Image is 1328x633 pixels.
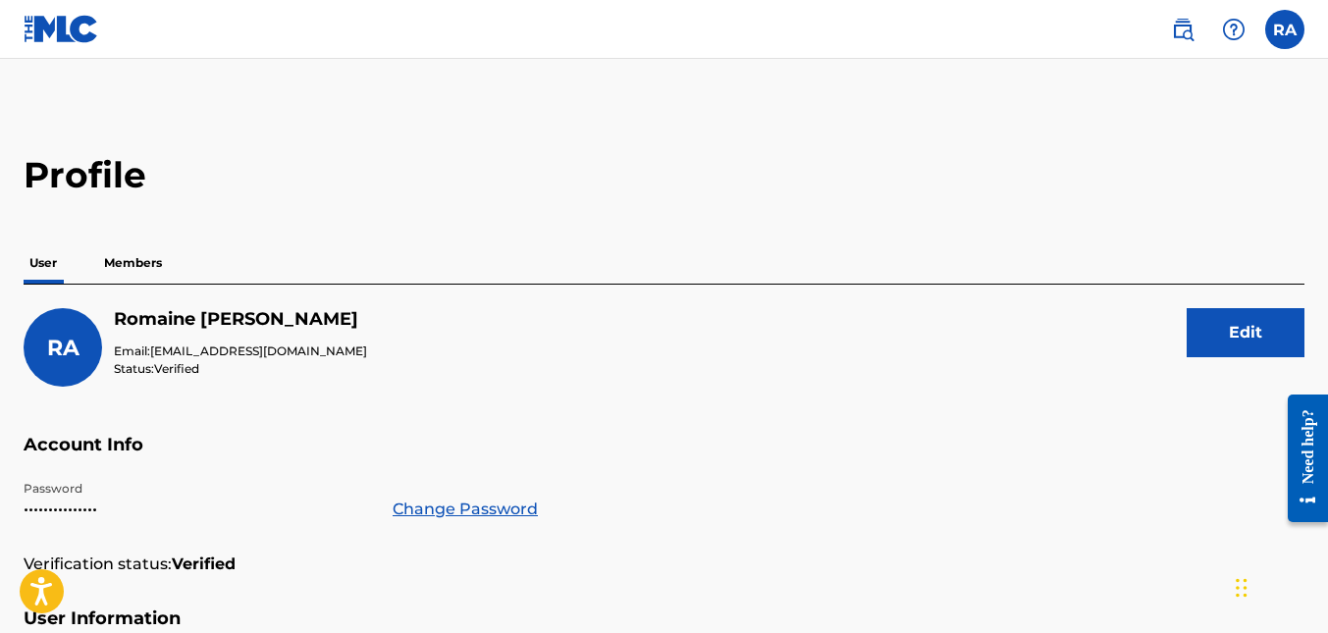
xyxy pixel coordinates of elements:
h5: Account Info [24,434,1304,480]
iframe: Chat Widget [1230,539,1328,633]
div: User Menu [1265,10,1304,49]
iframe: Resource Center [1273,380,1328,538]
img: help [1222,18,1246,41]
h2: Profile [24,153,1304,197]
span: RA [47,335,80,361]
span: [EMAIL_ADDRESS][DOMAIN_NAME] [150,343,367,358]
a: Public Search [1163,10,1202,49]
img: MLC Logo [24,15,99,43]
p: Email: [114,343,367,360]
strong: Verified [172,553,236,576]
p: Verification status: [24,553,172,576]
button: Edit [1187,308,1304,357]
h5: Romaine Arnett [114,308,367,331]
p: Password [24,480,369,498]
span: Verified [154,361,199,376]
a: Change Password [393,498,538,521]
div: Help [1214,10,1253,49]
p: Status: [114,360,367,378]
p: ••••••••••••••• [24,498,369,521]
img: search [1171,18,1195,41]
div: Drag [1236,558,1248,617]
p: User [24,242,63,284]
p: Members [98,242,168,284]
